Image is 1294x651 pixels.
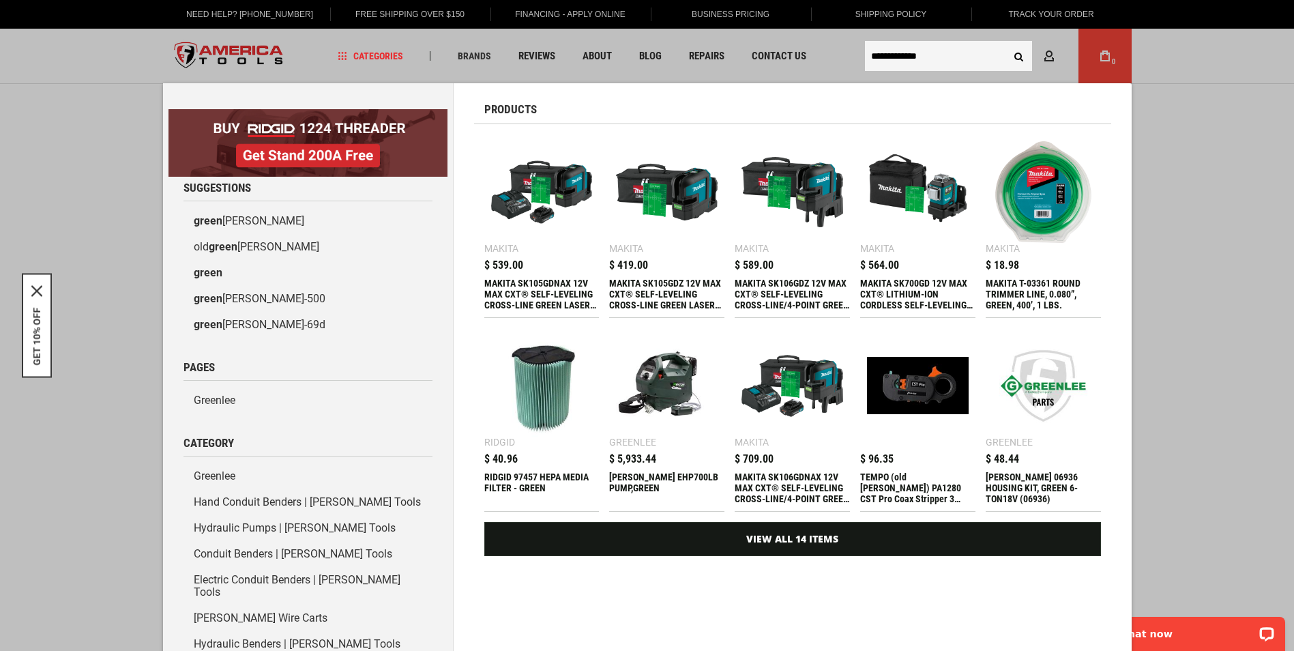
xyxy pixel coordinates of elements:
div: Greenlee [986,437,1033,447]
img: MAKITA SK105GDNAX 12V MAX CXT® SELF-LEVELING CROSS-LINE GREEN LASER KIT, BAG, WITH ONE BATTERY (2... [491,141,593,243]
a: RIDGID 97457 HEPA MEDIA FILTER - GREEN Ridgid $ 40.96 RIDGID 97457 HEPA MEDIA FILTER - GREEN [484,328,600,511]
a: Hydraulic Pumps | [PERSON_NAME] Tools [183,515,432,541]
span: $ 419.00 [609,260,648,271]
img: Greenlee 06936 HOUSING KIT, GREEN 6-TON18V (06936) [992,335,1094,437]
b: green [194,266,222,279]
img: Greenlee EHP700LB PUMP,GREEN [616,335,718,437]
div: MAKITA SK106GDZ 12V MAX CXT® SELF-LEVELING CROSS-LINE/4-POINT GREEN LASER (TOOL ONLY) [735,278,850,310]
span: Suggestions [183,182,251,194]
span: $ 5,933.44 [609,454,656,465]
a: Electric Conduit Benders | [PERSON_NAME] Tools [183,567,432,605]
div: MAKITA SK700GD 12V MAX CXT® LITHIUM-ION CORDLESS SELF-LEVELING 360° 3-PLANE GREEN LASER (TOOL ONLY) [860,278,975,310]
img: MAKITA SK106GDZ 12V MAX CXT® SELF-LEVELING CROSS-LINE/4-POINT GREEN LASER (TOOL ONLY) [741,141,843,243]
div: Makita [484,244,518,253]
a: TEMPO (old Greenlee) PA1280 CST Pro Coax Stripper 3 Level, Green Cassette .279/.201… $ 96.35 TEMP... [860,328,975,511]
span: $ 564.00 [860,260,899,271]
span: $ 96.35 [860,454,894,465]
span: Pages [183,362,215,373]
div: Ridgid [484,437,515,447]
a: BOGO: Buy RIDGID® 1224 Threader, Get Stand 200A Free! [168,109,447,119]
svg: close icon [31,286,42,297]
div: MAKITA SK105GDZ 12V MAX CXT® SELF-LEVELING CROSS-LINE GREEN LASER (TOOL ONLY) [609,278,724,310]
a: View All 14 Items [484,522,1101,556]
span: Products [484,104,537,115]
a: MAKITA T-03361 ROUND TRIMMER LINE, 0.080”, GREEN, 400’, 1 LBS. Makita $ 18.98 MAKITA T-03361 ROUN... [986,134,1101,317]
iframe: LiveChat chat widget [1102,608,1294,651]
div: Makita [735,244,769,253]
div: Greenlee EHP700LB PUMP,GREEN [609,472,724,504]
a: MAKITA SK106GDNAX 12V MAX CXT® SELF-LEVELING CROSS-LINE/4-POINT GREEN LASER KIT, BAG, WITH ONE BA... [735,328,850,511]
div: MAKITA SK106GDNAX 12V MAX CXT® SELF-LEVELING CROSS-LINE/4-POINT GREEN LASER KIT, BAG, WITH ONE BA... [735,472,850,504]
b: green [209,240,237,253]
span: $ 589.00 [735,260,774,271]
a: green[PERSON_NAME]-500 [183,286,432,312]
div: Greenlee [609,437,656,447]
div: Makita [860,244,894,253]
a: green[PERSON_NAME]-69d [183,312,432,338]
div: Makita [609,244,643,253]
a: Categories [332,47,409,66]
a: MAKITA SK105GDNAX 12V MAX CXT® SELF-LEVELING CROSS-LINE GREEN LASER KIT, BAG, WITH ONE BATTERY (2... [484,134,600,317]
img: RIDGID 97457 HEPA MEDIA FILTER - GREEN [491,335,593,437]
b: green [194,292,222,305]
a: [PERSON_NAME] Wire Carts [183,605,432,631]
a: green [183,260,432,286]
a: Brands [452,47,497,66]
img: BOGO: Buy RIDGID® 1224 Threader, Get Stand 200A Free! [168,109,447,177]
button: Search [1006,43,1032,69]
div: TEMPO (old Greenlee) PA1280 CST Pro Coax Stripper 3 Level, Green Cassette .279/.201… [860,472,975,504]
a: oldgreen[PERSON_NAME] [183,234,432,260]
a: Conduit Benders | [PERSON_NAME] Tools [183,541,432,567]
span: $ 40.96 [484,454,518,465]
img: MAKITA SK700GD 12V MAX CXT® LITHIUM-ION CORDLESS SELF-LEVELING 360° 3-PLANE GREEN LASER (TOOL ONLY) [867,141,969,243]
a: MAKITA SK105GDZ 12V MAX CXT® SELF-LEVELING CROSS-LINE GREEN LASER (TOOL ONLY) Makita $ 419.00 MAK... [609,134,724,317]
a: Greenlee EHP700LB PUMP,GREEN Greenlee $ 5,933.44 [PERSON_NAME] EHP700LB PUMP,GREEN [609,328,724,511]
a: MAKITA SK700GD 12V MAX CXT® LITHIUM-ION CORDLESS SELF-LEVELING 360° 3-PLANE GREEN LASER (TOOL ONL... [860,134,975,317]
div: Greenlee 06936 HOUSING KIT, GREEN 6-TON18V (06936) [986,472,1101,504]
a: MAKITA SK106GDZ 12V MAX CXT® SELF-LEVELING CROSS-LINE/4-POINT GREEN LASER (TOOL ONLY) Makita $ 58... [735,134,850,317]
div: MAKITA SK105GDNAX 12V MAX CXT® SELF-LEVELING CROSS-LINE GREEN LASER KIT, BAG, WITH ONE BATTERY (2... [484,278,600,310]
button: GET 10% OFF [31,308,42,366]
a: green[PERSON_NAME] [183,208,432,234]
img: MAKITA SK105GDZ 12V MAX CXT® SELF-LEVELING CROSS-LINE GREEN LASER (TOOL ONLY) [616,141,718,243]
span: Category [183,437,234,449]
img: TEMPO (old Greenlee) PA1280 CST Pro Coax Stripper 3 Level, Green Cassette .279/.201… [867,335,969,437]
div: RIDGID 97457 HEPA MEDIA FILTER - GREEN [484,472,600,504]
div: Makita [986,244,1020,253]
a: Greenlee 06936 HOUSING KIT, GREEN 6-TON18V (06936) Greenlee $ 48.44 [PERSON_NAME] 06936 HOUSING K... [986,328,1101,511]
button: Close [31,286,42,297]
img: MAKITA SK106GDNAX 12V MAX CXT® SELF-LEVELING CROSS-LINE/4-POINT GREEN LASER KIT, BAG, WITH ONE BA... [741,335,843,437]
img: MAKITA T-03361 ROUND TRIMMER LINE, 0.080”, GREEN, 400’, 1 LBS. [992,141,1094,243]
span: $ 709.00 [735,454,774,465]
span: Brands [458,51,491,61]
a: Greenlee [183,463,432,489]
a: Hand Conduit Benders | [PERSON_NAME] Tools [183,489,432,515]
div: Makita [735,437,769,447]
a: Greenlee [183,388,432,414]
span: $ 48.44 [986,454,1019,465]
span: $ 18.98 [986,260,1019,271]
span: $ 539.00 [484,260,523,271]
span: Categories [338,51,403,61]
div: MAKITA T-03361 ROUND TRIMMER LINE, 0.080”, GREEN, 400’, 1 LBS. [986,278,1101,310]
b: green [194,318,222,331]
b: green [194,214,222,227]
